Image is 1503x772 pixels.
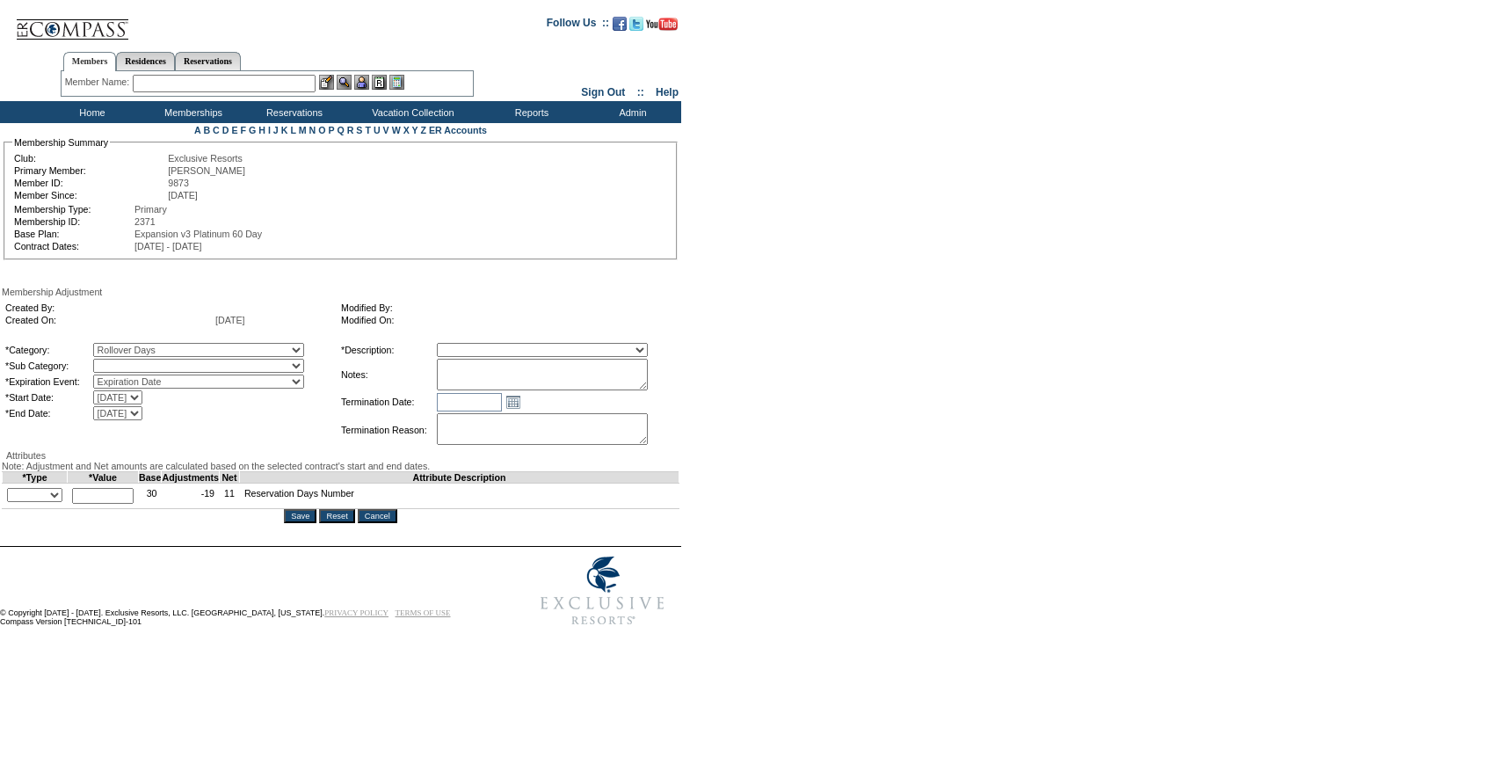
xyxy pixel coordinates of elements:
[14,178,166,188] td: Member ID:
[629,22,643,33] a: Follow us on Twitter
[14,190,166,200] td: Member Since:
[2,461,679,471] div: Note: Adjustment and Net amounts are calculated based on the selected contract's start and end da...
[403,125,410,135] a: X
[656,86,679,98] a: Help
[139,472,162,484] td: Base
[14,229,133,239] td: Base Plan:
[341,392,435,411] td: Termination Date:
[299,125,307,135] a: M
[341,302,670,313] td: Modified By:
[220,472,240,484] td: Net
[203,125,210,135] a: B
[337,75,352,90] img: View
[5,390,91,404] td: *Start Date:
[5,315,214,325] td: Created On:
[613,22,627,33] a: Become our fan on Facebook
[341,315,670,325] td: Modified On:
[134,241,202,251] span: [DATE] - [DATE]
[324,608,388,617] a: PRIVACY POLICY
[5,359,91,373] td: *Sub Category:
[139,484,162,509] td: 30
[168,178,189,188] span: 9873
[5,302,214,313] td: Created By:
[258,125,265,135] a: H
[2,450,679,461] div: Attributes
[134,229,262,239] span: Expansion v3 Platinum 60 Day
[524,547,681,635] img: Exclusive Resorts
[2,287,679,297] div: Membership Adjustment
[12,137,110,148] legend: Membership Summary
[65,75,133,90] div: Member Name:
[396,608,451,617] a: TERMS OF USE
[319,75,334,90] img: b_edit.gif
[162,484,220,509] td: -19
[194,125,200,135] a: A
[215,315,245,325] span: [DATE]
[479,101,580,123] td: Reports
[249,125,256,135] a: G
[646,18,678,31] img: Subscribe to our YouTube Channel
[356,125,362,135] a: S
[329,125,335,135] a: P
[389,75,404,90] img: b_calculator.gif
[5,375,91,389] td: *Expiration Event:
[412,125,418,135] a: Y
[162,472,220,484] td: Adjustments
[175,52,241,70] a: Reservations
[504,392,523,411] a: Open the calendar popup.
[372,75,387,90] img: Reservations
[239,484,679,509] td: Reservation Days Number
[629,17,643,31] img: Follow us on Twitter
[242,101,343,123] td: Reservations
[134,216,156,227] span: 2371
[68,472,139,484] td: *Value
[141,101,242,123] td: Memberships
[14,165,166,176] td: Primary Member:
[273,125,279,135] a: J
[337,125,344,135] a: Q
[365,125,371,135] a: T
[40,101,141,123] td: Home
[268,125,271,135] a: I
[392,125,401,135] a: W
[231,125,237,135] a: E
[318,125,325,135] a: O
[168,153,243,164] span: Exclusive Resorts
[3,472,68,484] td: *Type
[309,125,316,135] a: N
[240,125,246,135] a: F
[354,75,369,90] img: Impersonate
[374,125,381,135] a: U
[213,125,220,135] a: C
[637,86,644,98] span: ::
[220,484,240,509] td: 11
[613,17,627,31] img: Become our fan on Facebook
[14,241,133,251] td: Contract Dates:
[281,125,288,135] a: K
[222,125,229,135] a: D
[134,204,167,215] span: Primary
[358,509,397,523] input: Cancel
[15,4,129,40] img: Compass Home
[63,52,117,71] a: Members
[341,343,435,357] td: *Description:
[646,22,678,33] a: Subscribe to our YouTube Channel
[547,15,609,36] td: Follow Us ::
[319,509,354,523] input: Reset
[239,472,679,484] td: Attribute Description
[168,165,245,176] span: [PERSON_NAME]
[116,52,175,70] a: Residences
[581,86,625,98] a: Sign Out
[429,125,487,135] a: ER Accounts
[5,343,91,357] td: *Category:
[341,359,435,390] td: Notes:
[14,153,166,164] td: Club:
[284,509,316,523] input: Save
[14,216,133,227] td: Membership ID:
[343,101,479,123] td: Vacation Collection
[290,125,295,135] a: L
[383,125,389,135] a: V
[420,125,426,135] a: Z
[580,101,681,123] td: Admin
[347,125,354,135] a: R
